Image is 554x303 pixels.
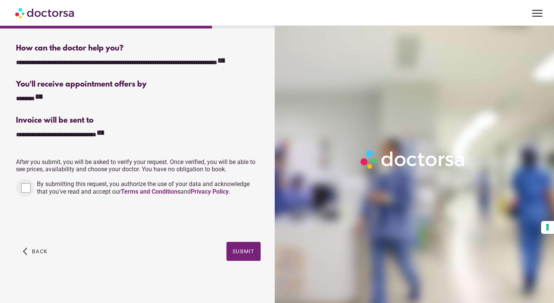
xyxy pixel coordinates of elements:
[16,80,260,89] div: You'll receive appointment offers by
[15,4,75,21] img: Doctorsa.com
[226,242,261,261] button: Submit
[541,221,554,234] button: Your consent preferences for tracking technologies
[20,242,51,261] button: arrow_back_ios Back
[16,44,260,53] div: How can the doctor help you?
[530,6,545,21] span: menu
[358,147,469,172] img: Logo-Doctorsa-trans-White-partial-flat.png
[191,188,229,195] a: Privacy Policy
[16,158,260,173] p: After you submit, you will be asked to verify your request. Once verified, you will be able to se...
[16,205,131,234] iframe: reCAPTCHA
[37,180,250,195] span: By submitting this request, you authorize the use of your data and acknowledge that you've read a...
[32,248,47,254] span: Back
[16,116,260,125] div: Invoice will be sent to
[233,248,255,254] span: Submit
[121,188,180,195] a: Terms and Conditions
